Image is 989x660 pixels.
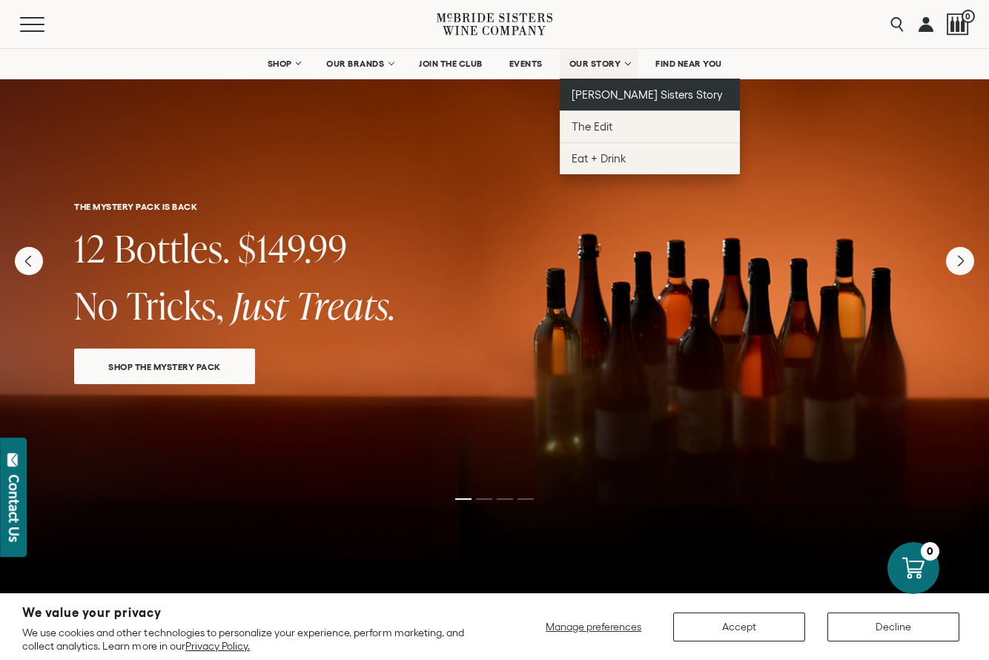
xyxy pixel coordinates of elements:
a: [PERSON_NAME] Sisters Story [560,79,740,110]
button: Decline [827,613,959,641]
span: 12 [74,222,106,274]
span: Eat + Drink [572,152,626,165]
a: OUR STORY [560,49,639,79]
a: JOIN THE CLUB [409,49,492,79]
span: [PERSON_NAME] Sisters Story [572,88,724,101]
h6: THE MYSTERY PACK IS BACK [74,202,915,211]
a: FIND NEAR YOU [646,49,732,79]
li: Page dot 2 [476,498,492,500]
span: SHOP THE MYSTERY PACK [82,358,247,375]
span: OUR STORY [569,59,621,69]
span: JOIN THE CLUB [419,59,483,69]
span: EVENTS [509,59,543,69]
span: Treats. [296,280,396,331]
a: Eat + Drink [560,142,740,174]
span: No [74,280,119,331]
a: EVENTS [500,49,552,79]
span: Tricks, [127,280,224,331]
a: OUR BRANDS [317,49,402,79]
span: Bottles. [114,222,230,274]
button: Mobile Menu Trigger [20,17,73,32]
button: Previous [15,247,43,275]
div: 0 [921,542,939,561]
li: Page dot 3 [497,498,513,500]
div: Contact Us [7,475,21,542]
span: $149.99 [238,222,348,274]
span: SHOP [267,59,292,69]
span: FIND NEAR YOU [655,59,722,69]
a: Privacy Policy. [185,640,250,652]
li: Page dot 4 [517,498,534,500]
span: Manage preferences [546,621,641,633]
span: OUR BRANDS [326,59,384,69]
li: Page dot 1 [455,498,472,500]
h2: We value your privacy [22,607,489,619]
a: SHOP [257,49,309,79]
button: Next [946,247,974,275]
span: The Edit [572,120,612,133]
button: Manage preferences [537,613,651,641]
a: SHOP THE MYSTERY PACK [74,349,255,384]
span: 0 [962,10,975,23]
p: We use cookies and other technologies to personalize your experience, perform marketing, and coll... [22,626,489,653]
a: The Edit [560,110,740,142]
span: Just [232,280,288,331]
button: Accept [673,613,805,641]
